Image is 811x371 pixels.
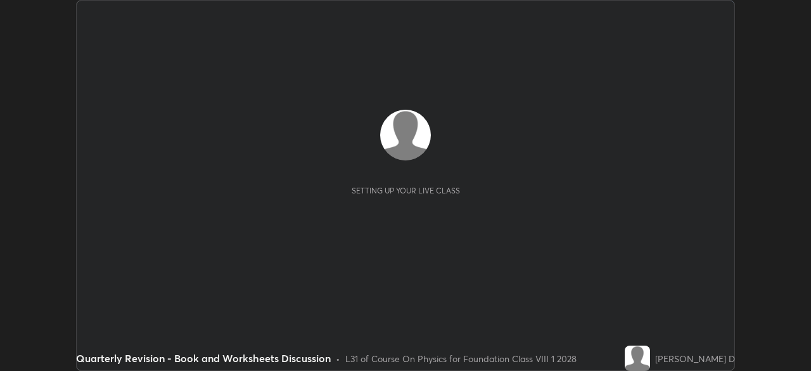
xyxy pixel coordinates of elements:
div: Setting up your live class [352,186,460,195]
div: [PERSON_NAME] D [655,352,735,365]
div: L31 of Course On Physics for Foundation Class VIII 1 2028 [345,352,577,365]
div: • [336,352,340,365]
img: default.png [625,346,650,371]
div: Quarterly Revision - Book and Worksheets Discussion [76,351,331,366]
img: default.png [380,110,431,160]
